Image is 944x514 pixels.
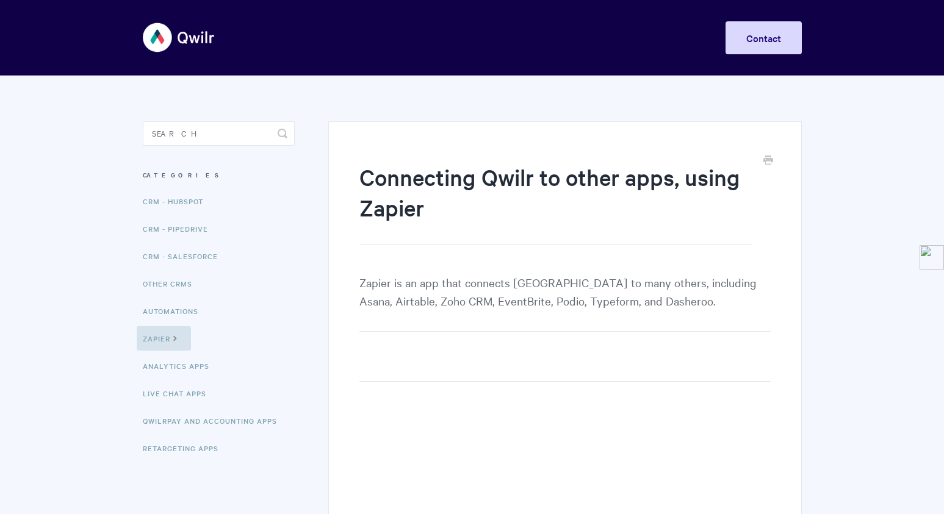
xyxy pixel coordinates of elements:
[143,354,218,378] a: Analytics Apps
[726,21,802,54] a: Contact
[143,244,227,268] a: CRM - Salesforce
[137,326,191,351] a: Zapier
[359,273,770,332] p: Zapier is an app that connects [GEOGRAPHIC_DATA] to many others, including Asana, Airtable, Zoho ...
[359,162,752,245] h1: Connecting Qwilr to other apps, using Zapier
[143,121,295,146] input: Search
[143,164,295,186] h3: Categories
[143,299,207,323] a: Automations
[143,409,286,433] a: QwilrPay and Accounting Apps
[143,216,217,241] a: CRM - Pipedrive
[143,15,215,60] img: Qwilr Help Center
[763,154,773,168] a: Print this Article
[143,436,228,460] a: Retargeting Apps
[920,245,944,269] img: logo.png
[143,189,212,213] a: CRM - HubSpot
[143,271,201,296] a: Other CRMs
[143,381,215,405] a: Live Chat Apps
